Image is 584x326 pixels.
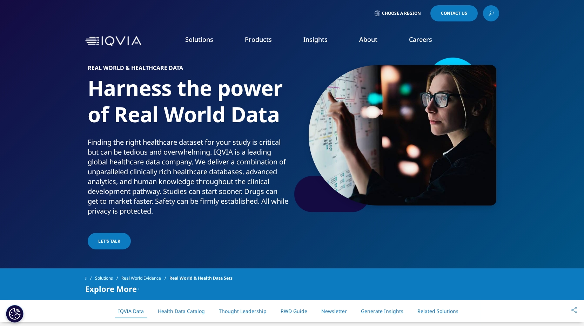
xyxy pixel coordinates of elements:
[169,272,233,285] span: Real World & Health Data Sets
[359,35,377,44] a: About
[361,308,403,314] a: Generate Insights
[185,35,213,44] a: Solutions
[95,272,121,285] a: Solutions
[441,11,467,15] span: Contact Us
[281,308,307,314] a: RWD Guide
[118,308,144,314] a: IQVIA Data
[98,238,120,244] span: Let's Talk
[321,308,347,314] a: Newsletter
[6,305,24,322] button: Cookies Settings
[121,272,169,285] a: Real World Evidence
[382,11,421,16] span: Choose a Region
[417,308,458,314] a: Related Solutions
[88,75,289,137] h1: Harness the power of Real World Data
[158,308,205,314] a: Health Data Catalog
[219,308,267,314] a: Thought Leadership
[409,35,432,44] a: Careers
[245,35,272,44] a: Products
[88,65,289,75] h6: Real World & Healthcare Data
[88,233,131,249] a: Let's Talk
[430,5,478,21] a: Contact Us
[88,137,289,220] p: Finding the right healthcare dataset for your study is critical but can be tedious and overwhelmi...
[144,25,499,58] nav: Primary
[85,36,141,46] img: IQVIA Healthcare Information Technology and Pharma Clinical Research Company
[309,65,496,206] img: 2054_young-woman-touching-big-digital-monitor.jpg
[303,35,328,44] a: Insights
[472,308,504,314] a: Explore More
[85,285,137,293] span: Explore More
